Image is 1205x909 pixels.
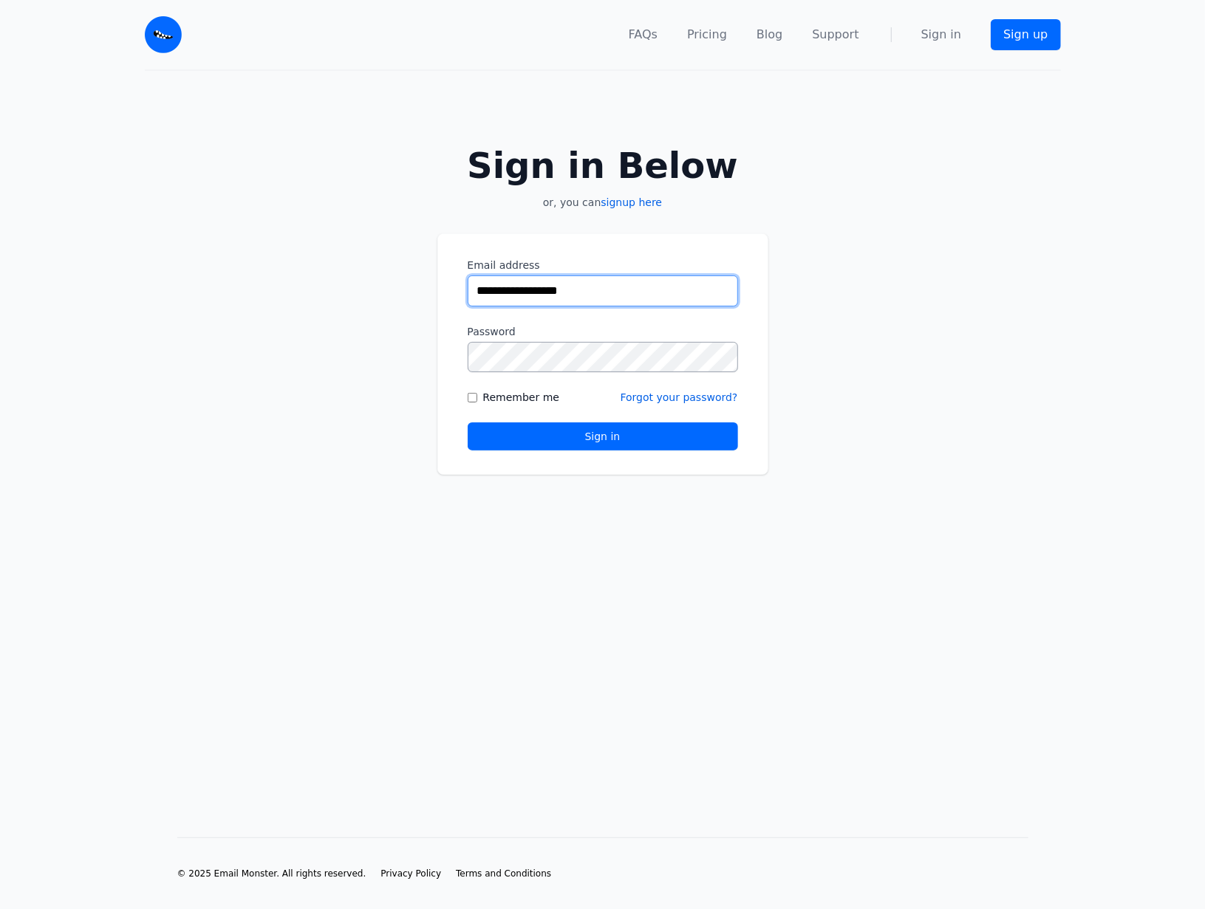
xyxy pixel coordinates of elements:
h2: Sign in Below [437,148,768,183]
label: Remember me [483,390,560,405]
a: signup here [601,196,662,208]
a: Terms and Conditions [456,868,551,879]
li: © 2025 Email Monster. All rights reserved. [177,868,366,879]
button: Sign in [468,422,738,450]
span: Terms and Conditions [456,868,551,879]
a: Sign in [921,26,962,44]
label: Password [468,324,738,339]
a: Pricing [687,26,727,44]
label: Email address [468,258,738,272]
a: Blog [757,26,782,44]
a: Forgot your password? [621,391,738,403]
img: Email Monster [145,16,182,53]
a: Sign up [991,19,1060,50]
span: Privacy Policy [380,868,441,879]
a: Support [812,26,858,44]
p: or, you can [437,195,768,210]
a: Privacy Policy [380,868,441,879]
a: FAQs [629,26,658,44]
